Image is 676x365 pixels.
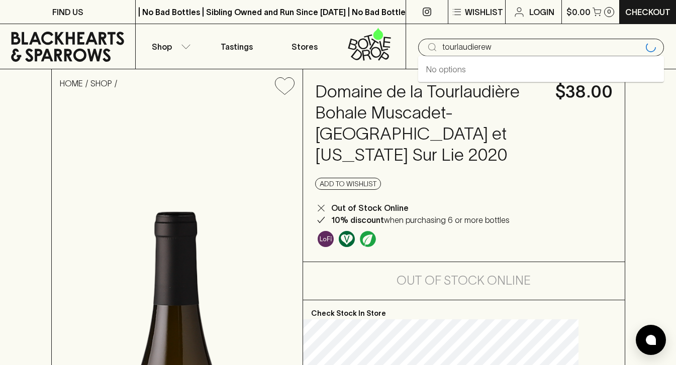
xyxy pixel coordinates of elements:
a: HOME [60,79,83,88]
p: FIND US [52,6,83,18]
img: Organic [360,231,376,247]
p: Shop [152,41,172,53]
img: bubble-icon [646,335,656,345]
div: No options [418,56,664,82]
button: Add to wishlist [315,178,381,190]
p: when purchasing 6 or more bottles [331,214,510,226]
p: Check Stock In Store [303,300,625,319]
p: 0 [607,9,611,15]
a: Some may call it natural, others minimum intervention, either way, it’s hands off & maybe even a ... [315,228,336,250]
h5: Out of Stock Online [397,273,531,289]
img: Vegan [339,231,355,247]
p: $0.00 [566,6,591,18]
h4: $38.00 [555,81,613,102]
a: Tastings [203,24,270,69]
p: Wishlist [465,6,503,18]
b: 10% discount [331,215,384,224]
p: Checkout [625,6,670,18]
p: Stores [292,41,318,53]
input: Try "Pinot noir" [442,39,642,55]
p: Login [529,6,554,18]
a: SHOP [90,79,112,88]
img: Lo-Fi [318,231,334,247]
a: Stores [271,24,338,69]
p: Tastings [221,41,253,53]
button: Shop [136,24,203,69]
p: Out of Stock Online [331,202,409,214]
a: Made without the use of any animal products. [336,228,357,250]
a: Organic [357,228,378,250]
button: Add to wishlist [271,73,299,99]
h4: Domaine de la Tourlaudière Bohale Muscadet-[GEOGRAPHIC_DATA] et [US_STATE] Sur Lie 2020 [315,81,543,166]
